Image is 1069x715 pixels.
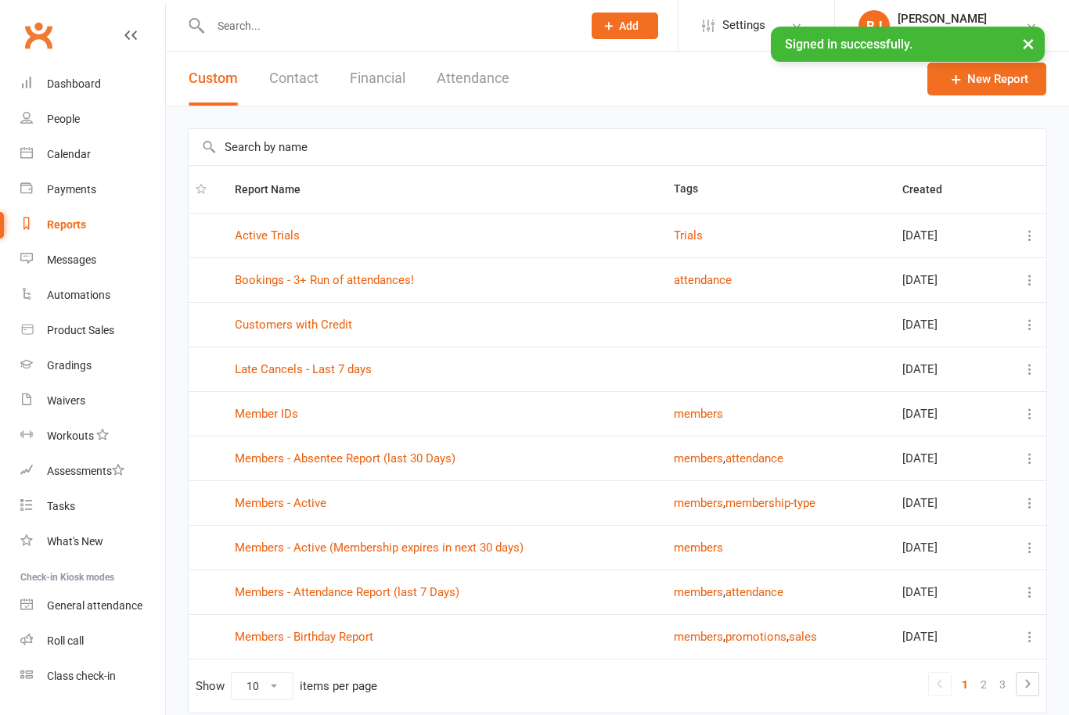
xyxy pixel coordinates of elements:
button: × [1014,27,1042,60]
button: Financial [350,52,405,106]
button: Created [902,180,959,199]
td: [DATE] [895,614,999,659]
div: NQ Fight Academy [898,26,988,40]
button: Add [592,13,658,39]
a: 3 [993,674,1012,695]
div: items per page [300,680,377,693]
div: Calendar [47,148,91,160]
button: members [674,627,723,646]
span: Signed in successfully. [785,37,912,52]
button: attendance [674,271,732,289]
a: Class kiosk mode [20,659,165,694]
td: [DATE] [895,525,999,569]
button: attendance [725,583,783,602]
div: Show [196,672,377,700]
a: Members - Active (Membership expires in next 30 days) [235,541,524,555]
div: [PERSON_NAME] [898,12,988,26]
a: What's New [20,524,165,559]
td: [DATE] [895,347,999,391]
button: Trials [674,226,703,245]
button: Custom [189,52,238,106]
input: Search by name [189,129,1046,165]
a: Roll call [20,623,165,659]
span: , [723,496,725,510]
td: [DATE] [895,213,999,257]
a: General attendance kiosk mode [20,588,165,623]
a: 2 [974,674,993,695]
div: Payments [47,183,96,196]
div: Assessments [47,465,124,477]
button: members [674,449,723,468]
span: , [723,585,725,599]
a: Members - Attendance Report (last 7 Days) [235,585,459,599]
a: Payments [20,172,165,207]
td: [DATE] [895,257,999,302]
div: Roll call [47,634,84,647]
td: [DATE] [895,480,999,525]
a: Waivers [20,383,165,419]
a: Assessments [20,454,165,489]
a: Gradings [20,348,165,383]
div: Automations [47,289,110,301]
div: Class check-in [47,670,116,682]
button: attendance [725,449,783,468]
span: Created [902,183,959,196]
td: [DATE] [895,391,999,436]
a: Clubworx [19,16,58,55]
div: Tasks [47,500,75,512]
button: sales [789,627,817,646]
a: Calendar [20,137,165,172]
div: Workouts [47,429,94,442]
div: Reports [47,218,86,231]
a: New Report [927,63,1046,95]
a: Member IDs [235,407,298,421]
td: [DATE] [895,302,999,347]
span: , [786,630,789,644]
td: [DATE] [895,569,999,614]
button: Contact [269,52,319,106]
a: Product Sales [20,313,165,348]
a: Members - Active [235,496,326,510]
a: Customers with Credit [235,318,352,332]
a: Members - Birthday Report [235,630,373,644]
button: members [674,494,723,512]
a: Automations [20,278,165,313]
input: Search... [206,15,571,37]
a: Tasks [20,489,165,524]
a: Workouts [20,419,165,454]
th: Tags [667,166,895,213]
td: [DATE] [895,436,999,480]
button: members [674,538,723,557]
span: Settings [722,8,765,43]
button: members [674,583,723,602]
div: Messages [47,253,96,266]
a: Active Trials [235,228,300,243]
a: People [20,102,165,137]
a: Dashboard [20,66,165,102]
span: , [723,451,725,465]
div: General attendance [47,599,142,612]
div: Waivers [47,394,85,407]
button: Report Name [235,180,318,199]
a: 1 [956,674,974,695]
span: Add [619,20,639,32]
div: Gradings [47,359,92,372]
div: People [47,113,80,125]
a: Members - Absentee Report (last 30 Days) [235,451,455,465]
div: BJ [858,10,890,41]
a: Bookings - 3+ Run of attendances! [235,273,414,287]
span: , [723,630,725,644]
a: Reports [20,207,165,243]
button: members [674,404,723,423]
div: What's New [47,535,103,548]
div: Product Sales [47,324,114,336]
a: Messages [20,243,165,278]
button: membership-type [725,494,815,512]
div: Dashboard [47,77,101,90]
a: Late Cancels - Last 7 days [235,362,372,376]
span: Report Name [235,183,318,196]
button: promotions [725,627,786,646]
button: Attendance [437,52,509,106]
